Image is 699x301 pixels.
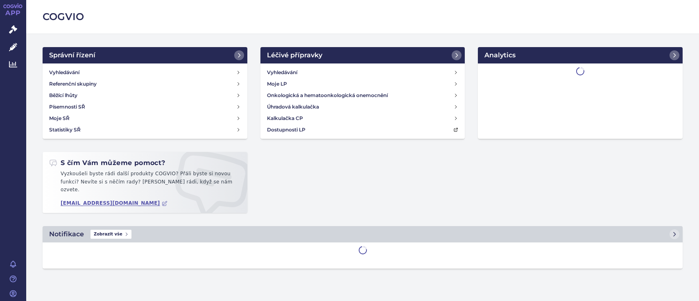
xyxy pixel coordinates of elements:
h4: Písemnosti SŘ [49,103,85,111]
h2: Notifikace [49,229,84,239]
a: Vyhledávání [46,67,244,78]
a: NotifikaceZobrazit vše [43,226,683,242]
h2: COGVIO [43,10,683,24]
h4: Moje LP [267,80,287,88]
h4: Onkologická a hematoonkologická onemocnění [267,91,388,100]
a: Statistiky SŘ [46,124,244,136]
h2: S čím Vám můžeme pomoct? [49,158,165,167]
h4: Kalkulačka CP [267,114,303,122]
h2: Analytics [484,50,516,60]
a: Analytics [478,47,683,63]
a: Onkologická a hematoonkologická onemocnění [264,90,462,101]
h4: Vyhledávání [267,68,297,77]
a: Vyhledávání [264,67,462,78]
a: Písemnosti SŘ [46,101,244,113]
h4: Moje SŘ [49,114,70,122]
h4: Dostupnosti LP [267,126,305,134]
a: [EMAIL_ADDRESS][DOMAIN_NAME] [61,200,167,206]
p: Vyzkoušeli byste rádi další produkty COGVIO? Přáli byste si novou funkci? Nevíte si s něčím rady?... [49,170,241,197]
h2: Léčivé přípravky [267,50,322,60]
a: Moje LP [264,78,462,90]
h4: Statistiky SŘ [49,126,81,134]
a: Dostupnosti LP [264,124,462,136]
h4: Vyhledávání [49,68,79,77]
h4: Úhradová kalkulačka [267,103,319,111]
a: Léčivé přípravky [260,47,465,63]
a: Běžící lhůty [46,90,244,101]
h2: Správní řízení [49,50,95,60]
a: Kalkulačka CP [264,113,462,124]
h4: Referenční skupiny [49,80,97,88]
a: Referenční skupiny [46,78,244,90]
h4: Běžící lhůty [49,91,77,100]
span: Zobrazit vše [90,230,131,239]
a: Úhradová kalkulačka [264,101,462,113]
a: Moje SŘ [46,113,244,124]
a: Správní řízení [43,47,247,63]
